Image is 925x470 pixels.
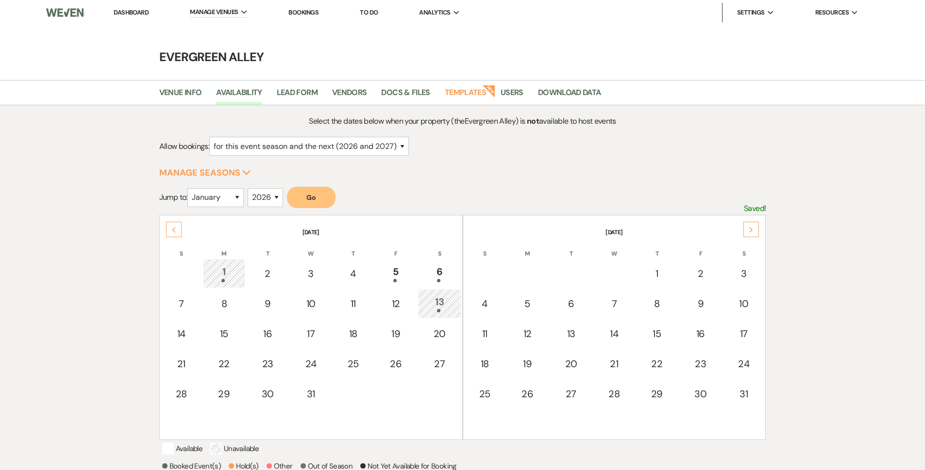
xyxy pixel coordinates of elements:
[728,296,759,311] div: 10
[527,116,539,126] strong: not
[679,238,722,258] th: F
[113,49,812,65] h4: Evergreen Alley
[380,357,412,371] div: 26
[235,115,690,128] p: Select the dates below when your property (the Evergreen Alley ) is available to host events
[190,7,238,17] span: Manage Venues
[641,296,673,311] div: 8
[728,266,759,281] div: 3
[445,86,486,105] a: Templates
[728,357,759,371] div: 24
[159,141,209,151] span: Allow bookings:
[538,86,601,105] a: Download Data
[506,238,549,258] th: M
[470,296,500,311] div: 4
[277,86,318,105] a: Lead Form
[423,294,456,312] div: 13
[641,266,673,281] div: 1
[381,86,430,105] a: Docs & Files
[684,326,717,341] div: 16
[380,264,412,282] div: 5
[599,357,629,371] div: 21
[641,326,673,341] div: 15
[555,326,587,341] div: 13
[599,326,629,341] div: 14
[470,387,500,401] div: 25
[338,296,369,311] div: 11
[252,387,284,401] div: 30
[684,387,717,401] div: 30
[593,238,635,258] th: W
[728,387,759,401] div: 31
[208,357,240,371] div: 22
[296,326,326,341] div: 17
[360,8,378,16] a: To Do
[512,357,543,371] div: 19
[46,2,83,23] img: Weven Logo
[555,357,587,371] div: 20
[512,296,543,311] div: 5
[470,326,500,341] div: 11
[744,202,766,215] p: Saved!
[419,8,450,17] span: Analytics
[287,187,336,208] button: Go
[512,326,543,341] div: 12
[296,266,326,281] div: 3
[684,357,717,371] div: 23
[159,168,251,177] button: Manage Seasons
[423,264,456,282] div: 6
[338,266,369,281] div: 4
[296,296,326,311] div: 10
[464,238,505,258] th: S
[737,8,765,17] span: Settings
[288,8,319,16] a: Bookings
[549,238,592,258] th: T
[216,86,262,105] a: Availability
[423,326,456,341] div: 20
[380,326,412,341] div: 19
[684,296,717,311] div: 9
[555,387,587,401] div: 27
[599,296,629,311] div: 7
[333,238,374,258] th: T
[728,326,759,341] div: 17
[470,357,500,371] div: 18
[296,357,326,371] div: 24
[252,266,284,281] div: 2
[464,216,765,237] th: [DATE]
[166,296,197,311] div: 7
[296,387,326,401] div: 31
[723,238,764,258] th: S
[166,387,197,401] div: 28
[208,387,240,401] div: 29
[512,387,543,401] div: 26
[252,357,284,371] div: 23
[159,86,202,105] a: Venue Info
[684,266,717,281] div: 2
[815,8,849,17] span: Resources
[159,192,187,202] span: Jump to:
[599,387,629,401] div: 28
[555,296,587,311] div: 6
[641,357,673,371] div: 22
[252,296,284,311] div: 9
[252,326,284,341] div: 16
[162,443,202,454] p: Available
[166,357,197,371] div: 21
[482,84,496,97] strong: New
[636,238,678,258] th: T
[208,264,240,282] div: 1
[418,238,461,258] th: S
[114,8,149,16] a: Dashboard
[375,238,417,258] th: F
[161,238,202,258] th: S
[423,357,456,371] div: 27
[161,216,461,237] th: [DATE]
[203,238,245,258] th: M
[210,443,259,454] p: Unavailable
[208,326,240,341] div: 15
[166,326,197,341] div: 14
[338,326,369,341] div: 18
[290,238,332,258] th: W
[641,387,673,401] div: 29
[338,357,369,371] div: 25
